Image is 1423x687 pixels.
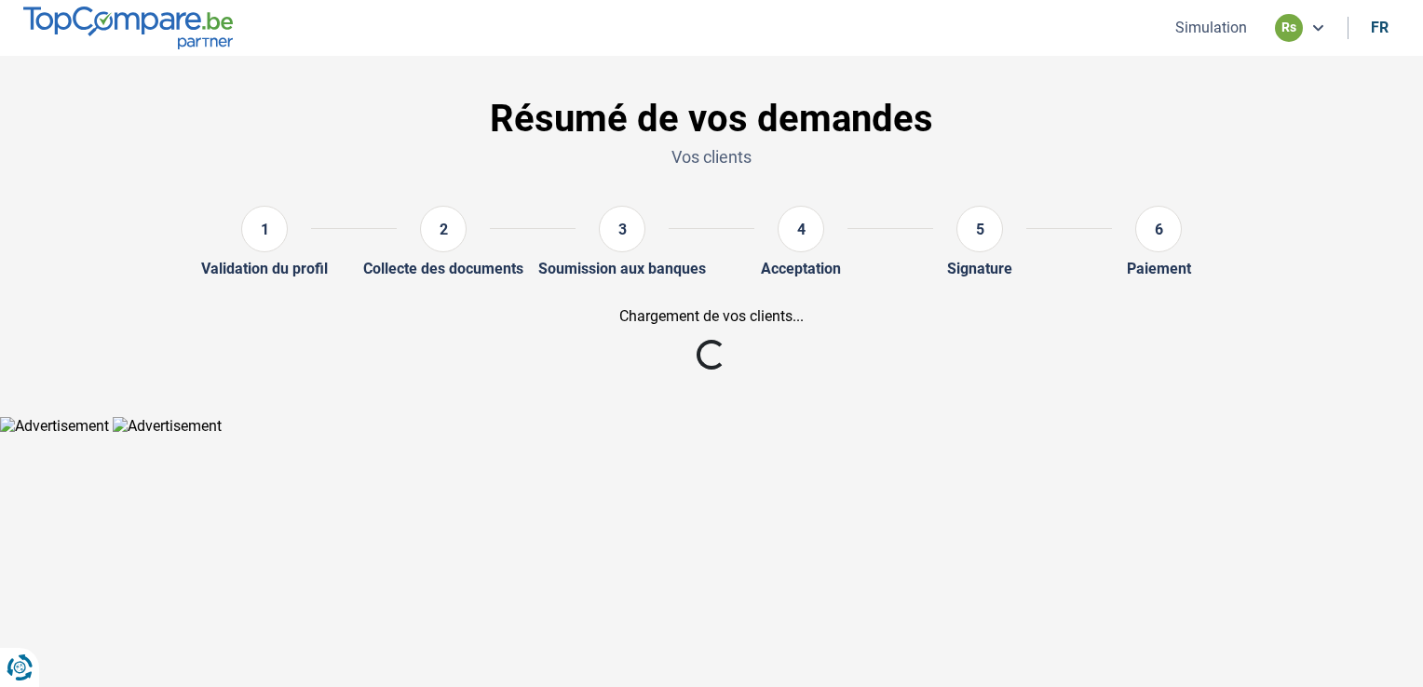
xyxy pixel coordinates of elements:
div: 3 [599,206,645,252]
div: rs [1275,14,1303,42]
button: Simulation [1170,18,1253,37]
div: Acceptation [761,260,841,277]
div: Signature [947,260,1012,277]
div: Collecte des documents [363,260,523,277]
h1: Résumé de vos demandes [108,97,1315,141]
div: Validation du profil [201,260,328,277]
div: 2 [420,206,467,252]
div: 1 [241,206,288,252]
div: fr [1371,19,1389,36]
p: Vos clients [108,145,1315,168]
img: Advertisement [113,417,222,435]
div: Soumission aux banques [538,260,706,277]
div: Chargement de vos clients... [108,307,1315,325]
div: Paiement [1127,260,1191,277]
div: 6 [1135,206,1182,252]
div: 5 [956,206,1003,252]
div: 4 [778,206,824,252]
img: TopCompare.be [23,7,233,48]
